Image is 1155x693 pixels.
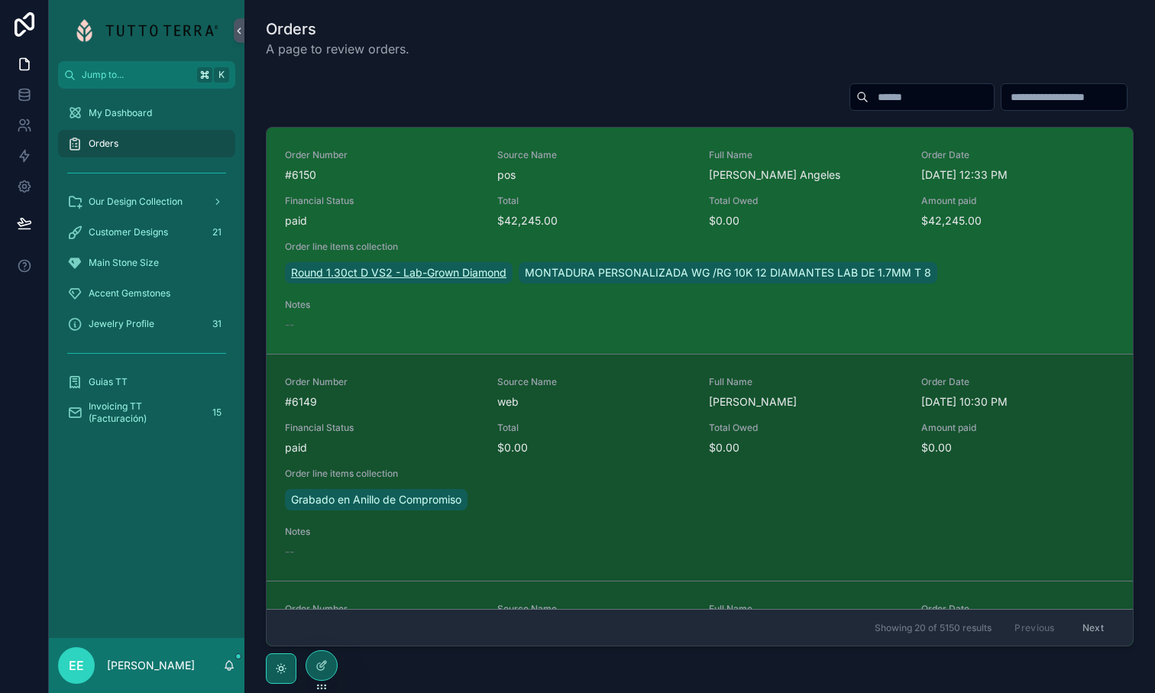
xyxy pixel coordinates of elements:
a: Accent Gemstones [58,280,235,307]
span: K [215,69,228,81]
span: Invoicing TT (Facturación) [89,400,202,425]
span: Full Name [709,376,903,388]
span: Total [497,422,691,434]
span: Notes [285,299,479,311]
span: paid [285,440,479,455]
span: #6150 [285,167,479,183]
span: -- [285,317,294,332]
a: Main Stone Size [58,249,235,277]
a: Grabado en Anillo de Compromiso [285,489,467,510]
span: $0.00 [921,440,1115,455]
span: Full Name [709,149,903,161]
div: 21 [208,223,226,241]
h1: Orders [266,18,409,40]
a: Customer Designs21 [58,219,235,246]
span: Order Date [921,603,1115,615]
span: Orders [89,138,118,150]
div: scrollable content [49,89,244,446]
span: EE [69,656,84,675]
a: Invoicing TT (Facturación)15 [58,399,235,426]
span: Customer Designs [89,226,168,238]
span: Order line items collection [285,241,1115,253]
a: MONTADURA PERSONALIZADA WG /RG 10K 12 DIAMANTES LAB DE 1.7MM T 8 [519,262,937,283]
p: [PERSON_NAME] [107,658,195,673]
span: Source Name [497,376,691,388]
span: $0.00 [497,440,691,455]
span: Order line items collection [285,468,1115,480]
span: [PERSON_NAME] Angeles [709,167,903,183]
span: Amount paid [921,422,1115,434]
span: web [497,394,691,410]
a: Guias TT [58,368,235,396]
span: Order Number [285,376,479,388]
span: Accent Gemstones [89,287,170,300]
span: Full Name [709,603,903,615]
span: Jewelry Profile [89,318,154,330]
span: A page to review orders. [266,40,409,58]
span: $0.00 [709,440,903,455]
span: My Dashboard [89,107,152,119]
div: 31 [208,315,226,333]
span: Jump to... [82,69,191,81]
span: Main Stone Size [89,257,159,269]
a: Our Design Collection [58,188,235,215]
button: Next [1072,616,1115,640]
span: Total Owed [709,422,903,434]
span: [DATE] 10:30 PM [921,394,1115,410]
span: Total [497,195,691,207]
a: Round 1.30ct D VS2 - Lab-Grown Diamond [285,262,513,283]
span: Financial Status [285,195,479,207]
a: Orders [58,130,235,157]
span: MONTADURA PERSONALIZADA WG /RG 10K 12 DIAMANTES LAB DE 1.7MM T 8 [525,265,931,280]
span: Showing 20 of 5150 results [875,622,992,634]
span: Grabado en Anillo de Compromiso [291,492,461,507]
span: Source Name [497,603,691,615]
span: $0.00 [709,213,903,228]
span: Our Design Collection [89,196,183,208]
span: [DATE] 12:33 PM [921,167,1115,183]
button: Jump to...K [58,61,235,89]
a: Order Number#6150Source NameposFull Name[PERSON_NAME] AngelesOrder Date[DATE] 12:33 PMFinancial S... [267,128,1133,354]
span: Order Date [921,149,1115,161]
span: Guias TT [89,376,128,388]
span: $42,245.00 [497,213,691,228]
div: 15 [208,403,226,422]
span: -- [285,544,294,559]
span: #6149 [285,394,479,410]
span: Notes [285,526,479,538]
a: My Dashboard [58,99,235,127]
span: $42,245.00 [921,213,1115,228]
span: Order Date [921,376,1115,388]
span: Source Name [497,149,691,161]
span: [PERSON_NAME] [709,394,903,410]
span: Order Number [285,149,479,161]
span: Round 1.30ct D VS2 - Lab-Grown Diamond [291,265,506,280]
span: Order Number [285,603,479,615]
span: pos [497,167,691,183]
span: Financial Status [285,422,479,434]
span: Total Owed [709,195,903,207]
img: App logo [76,18,218,43]
span: paid [285,213,479,228]
a: Order Number#6149Source NamewebFull Name[PERSON_NAME]Order Date[DATE] 10:30 PMFinancial Statuspai... [267,354,1133,581]
a: Jewelry Profile31 [58,310,235,338]
span: Amount paid [921,195,1115,207]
